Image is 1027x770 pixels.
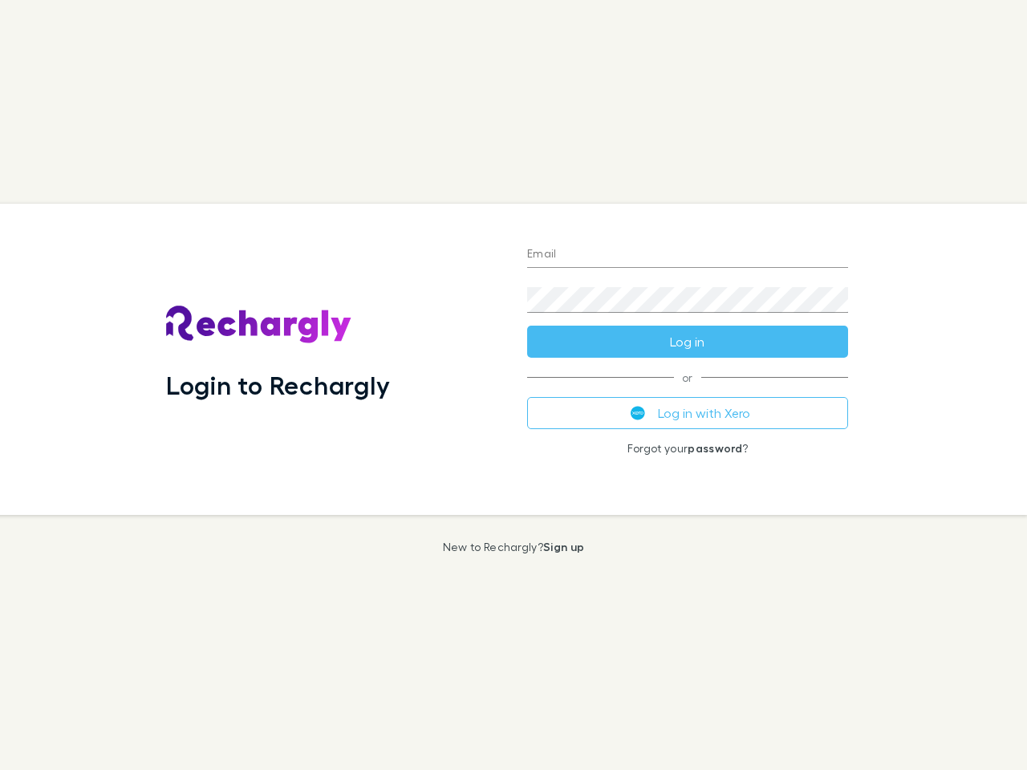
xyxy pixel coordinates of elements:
img: Rechargly's Logo [166,306,352,344]
a: Sign up [543,540,584,553]
p: New to Rechargly? [443,541,585,553]
img: Xero's logo [631,406,645,420]
button: Log in [527,326,848,358]
a: password [688,441,742,455]
p: Forgot your ? [527,442,848,455]
h1: Login to Rechargly [166,370,390,400]
span: or [527,377,848,378]
button: Log in with Xero [527,397,848,429]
